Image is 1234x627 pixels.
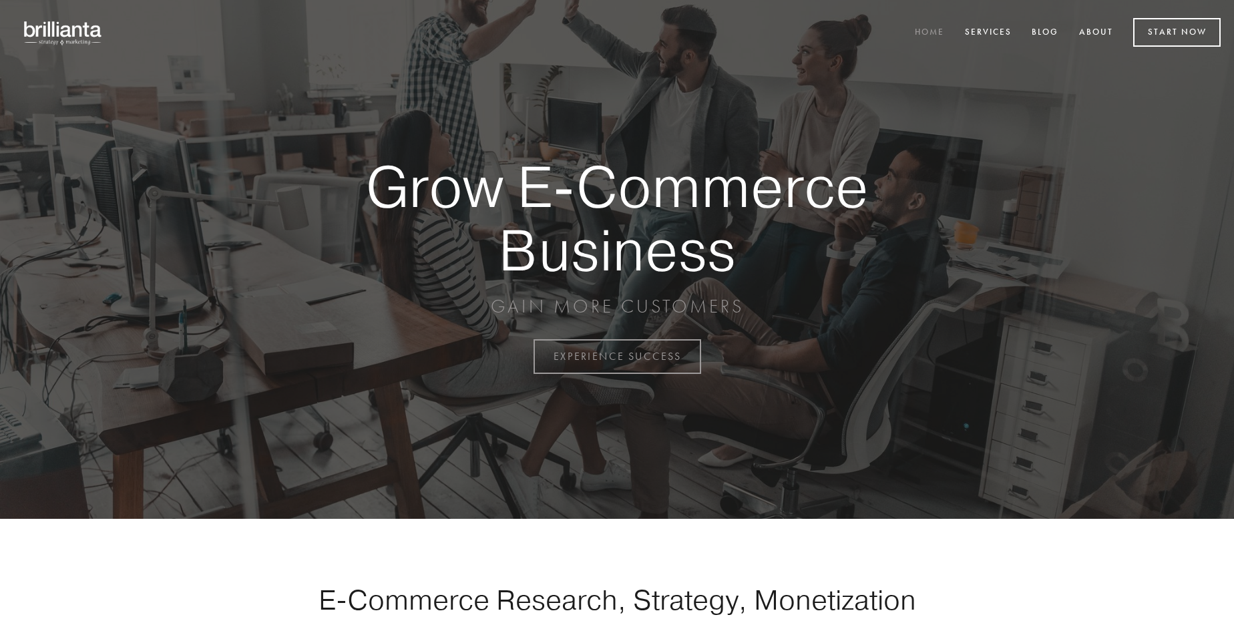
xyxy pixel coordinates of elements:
a: Blog [1023,22,1067,44]
h1: E-Commerce Research, Strategy, Monetization [276,583,958,616]
a: Start Now [1133,18,1221,47]
img: brillianta - research, strategy, marketing [13,13,114,52]
p: GAIN MORE CUSTOMERS [319,294,915,319]
a: About [1070,22,1122,44]
a: Services [956,22,1020,44]
a: EXPERIENCE SUCCESS [534,339,701,374]
strong: Grow E-Commerce Business [319,155,915,281]
a: Home [906,22,953,44]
